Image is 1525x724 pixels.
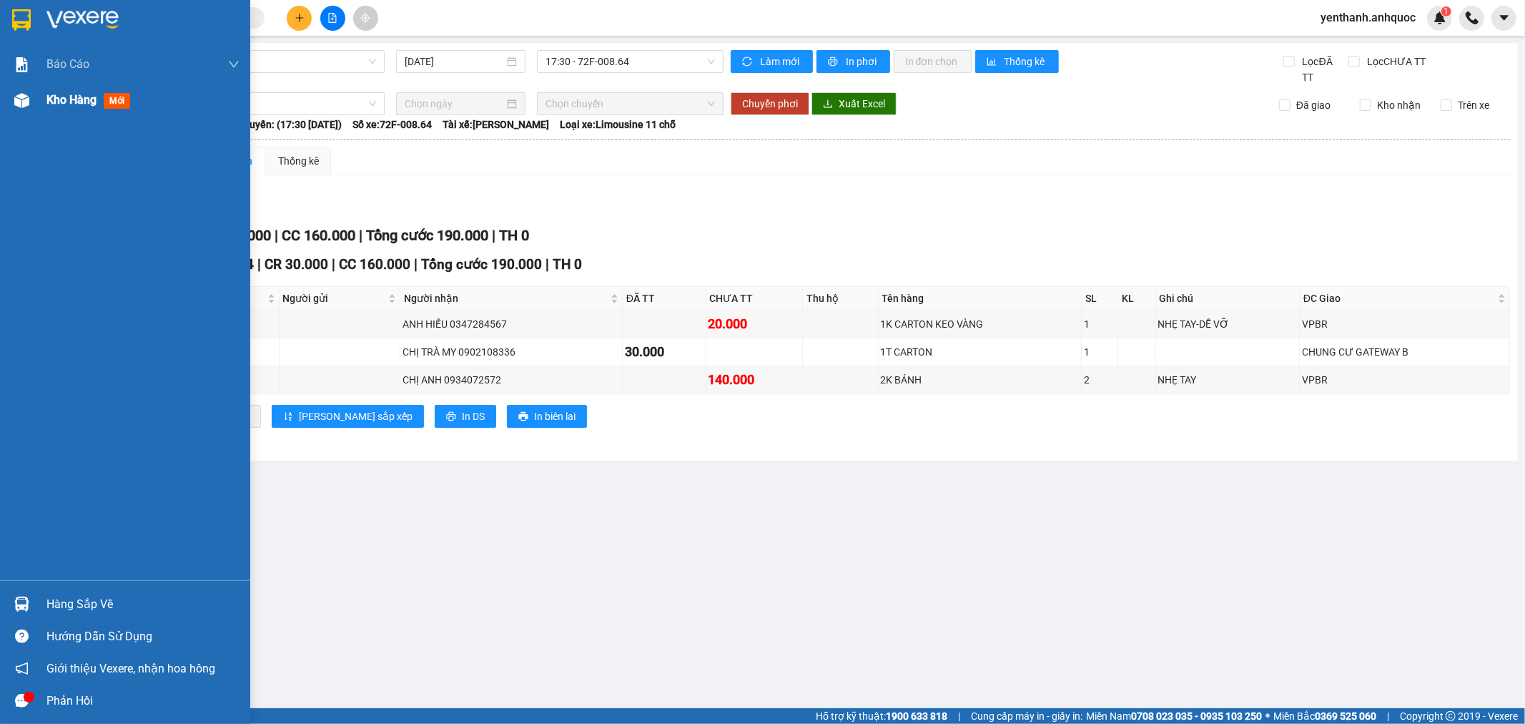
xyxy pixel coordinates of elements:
span: | [546,256,549,273]
div: CHỊ ANH 0934072572 [403,372,620,388]
span: Đã giao [1290,97,1336,113]
button: caret-down [1491,6,1516,31]
span: | [1387,708,1389,724]
span: Chọn chuyến [546,93,714,114]
span: copyright [1446,711,1456,721]
span: Lọc CHƯA TT [1362,54,1428,69]
div: CHUNG CƯ GATEWAY B [1302,344,1507,360]
span: printer [446,411,456,423]
span: Chuyến: (17:30 [DATE]) [237,117,342,132]
input: Chọn ngày [405,96,504,112]
button: syncLàm mới [731,50,813,73]
span: sync [742,57,754,68]
span: Miền Nam [1086,708,1262,724]
th: SL [1082,287,1118,310]
button: printerIn DS [435,405,496,428]
span: bar-chart [987,57,999,68]
div: 20.000 [709,314,801,334]
img: logo-vxr [12,9,31,31]
th: CHƯA TT [706,287,804,310]
div: 1 [1084,316,1115,332]
span: | [359,227,362,244]
div: Phản hồi [46,690,240,712]
span: Người gửi [283,290,386,306]
span: | [332,256,335,273]
div: 2K BÁNH [881,372,1079,388]
span: yenthanh.anhquoc [1309,9,1427,26]
button: Chuyển phơi [731,92,809,115]
span: Tổng cước 190.000 [366,227,488,244]
span: Xuất Excel [839,96,885,112]
span: In phơi [846,54,879,69]
span: notification [15,662,29,675]
span: ĐC Giao [1303,290,1495,306]
div: 1K CARTON KEO VÀNG [881,316,1079,332]
img: icon-new-feature [1433,11,1446,24]
sup: 1 [1441,6,1451,16]
img: solution-icon [14,57,29,72]
th: KL [1118,287,1156,310]
span: question-circle [15,630,29,643]
span: Tổng cước 190.000 [421,256,542,273]
div: 1T CARTON [881,344,1079,360]
span: Cung cấp máy in - giấy in: [971,708,1082,724]
span: 17:30 - 72F-008.64 [546,51,714,72]
span: Thống kê [1005,54,1047,69]
span: Lọc ĐÃ TT [1297,54,1348,85]
span: [PERSON_NAME] sắp xếp [299,409,413,424]
strong: 0708 023 035 - 0935 103 250 [1131,710,1262,722]
span: Hỗ trợ kỹ thuật: [816,708,947,724]
div: 140.000 [709,370,801,390]
span: 1 [1443,6,1448,16]
span: printer [518,411,528,423]
div: NHẸ TAY [1158,372,1298,388]
span: Số xe: 72F-008.64 [352,117,432,132]
img: warehouse-icon [14,597,29,612]
div: NHẸ TAY-DỄ VỠ [1158,316,1298,332]
strong: 0369 525 060 [1315,710,1376,722]
span: printer [828,57,840,68]
button: sort-ascending[PERSON_NAME] sắp xếp [272,405,424,428]
span: CC 160.000 [339,256,410,273]
span: mới [104,93,130,109]
div: Thống kê [278,153,319,169]
span: sort-ascending [283,411,293,423]
span: CC 160.000 [282,227,355,244]
div: Hướng dẫn sử dụng [46,626,240,647]
span: message [15,694,29,708]
button: printerIn phơi [816,50,890,73]
span: Tài xế: [PERSON_NAME] [443,117,549,132]
span: aim [360,13,370,23]
img: phone-icon [1466,11,1479,24]
th: ĐÃ TT [623,287,706,310]
span: Trên xe [1452,97,1495,113]
span: ⚪️ [1265,713,1270,719]
img: warehouse-icon [14,93,29,108]
div: 2 [1084,372,1115,388]
div: CHỊ TRÀ MY 0902108336 [403,344,620,360]
div: VPBR [1302,316,1507,332]
span: Loại xe: Limousine 11 chỗ [560,117,676,132]
div: 1 [1084,344,1115,360]
span: | [257,256,261,273]
span: | [275,227,278,244]
div: 30.000 [625,342,704,362]
th: Ghi chú [1156,287,1301,310]
span: Báo cáo [46,55,89,73]
strong: 1900 633 818 [886,710,947,722]
th: Tên hàng [879,287,1082,310]
div: Hàng sắp về [46,594,240,615]
span: TH 0 [499,227,529,244]
span: Kho hàng [46,93,97,107]
span: In DS [462,409,485,424]
span: TH 0 [553,256,582,273]
span: file-add [327,13,337,23]
button: bar-chartThống kê [975,50,1059,73]
span: | [492,227,495,244]
span: Giới thiệu Vexere, nhận hoa hồng [46,660,215,677]
button: downloadXuất Excel [811,92,897,115]
button: printerIn biên lai [507,405,587,428]
button: plus [287,6,312,31]
span: CR 30.000 [265,256,328,273]
span: Miền Bắc [1273,708,1376,724]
